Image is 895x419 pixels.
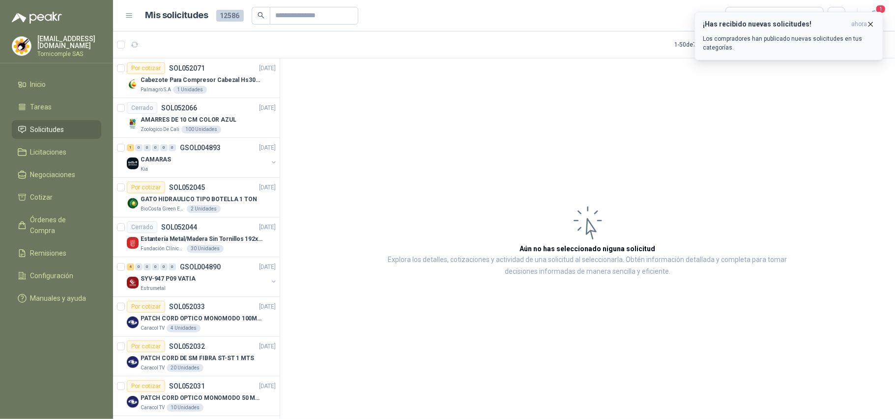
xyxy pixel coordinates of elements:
p: SOL052044 [161,224,197,231]
div: 0 [160,263,168,270]
img: Company Logo [127,78,139,90]
p: SOL052031 [169,383,205,390]
p: Estrumetal [141,285,166,292]
button: 1 [866,7,883,25]
div: Por cotizar [127,62,165,74]
p: [DATE] [259,183,276,192]
a: CerradoSOL052044[DATE] Company LogoEstantería Metal/Madera Sin Tornillos 192x100x50 cm 5 Niveles ... [113,217,280,257]
a: Por cotizarSOL052033[DATE] Company LogoPATCH CORD OPTICO MONOMODO 100MTSCaracol TV4 Unidades [113,297,280,337]
p: Los compradores han publicado nuevas solicitudes en tus categorías. [703,34,875,52]
a: Inicio [12,75,101,94]
p: SOL052066 [161,105,197,111]
a: Cotizar [12,188,101,207]
span: Tareas [30,102,52,112]
p: [EMAIL_ADDRESS][DOMAIN_NAME] [37,35,101,49]
div: 10 Unidades [167,404,203,412]
div: Por cotizar [127,182,165,193]
h3: ¡Has recibido nuevas solicitudes! [703,20,847,28]
div: 0 [135,263,143,270]
p: [DATE] [259,143,276,153]
img: Company Logo [127,197,139,209]
div: Cerrado [127,221,157,233]
img: Company Logo [127,277,139,288]
div: 4 Unidades [167,324,201,332]
img: Logo peakr [12,12,62,24]
p: Caracol TV [141,324,165,332]
p: GSOL004893 [180,144,221,151]
a: CerradoSOL052066[DATE] Company LogoAMARRES DE 10 CM COLOR AZULZoologico De Cali100 Unidades [113,98,280,138]
p: SYV-947 P09 VATIA [141,274,196,284]
p: AMARRES DE 10 CM COLOR AZUL [141,115,236,125]
img: Company Logo [127,237,139,249]
p: BioCosta Green Energy S.A.S [141,205,185,213]
span: 12586 [216,10,244,22]
p: PATCH CORD OPTICO MONOMODO 50 MTS [141,393,263,403]
p: Caracol TV [141,404,165,412]
a: Por cotizarSOL052032[DATE] Company LogoPATCH CORD DE SM FIBRA ST-ST 1 MTSCaracol TV20 Unidades [113,337,280,376]
div: 0 [152,263,159,270]
p: SOL052032 [169,343,205,350]
p: Fundación Clínica Shaio [141,245,185,253]
div: 0 [144,144,151,151]
span: search [258,12,264,19]
p: Tornicomple SAS [37,51,101,57]
div: Todas [732,10,752,21]
a: Configuración [12,266,101,285]
p: [DATE] [259,223,276,232]
p: Kia [141,165,148,173]
span: ahora [851,20,867,28]
img: Company Logo [127,396,139,408]
a: Por cotizarSOL052071[DATE] Company LogoCabezote Para Compresor Cabezal Hs3065a Nuevo Marca 3hpPal... [113,58,280,98]
a: Por cotizarSOL052045[DATE] Company LogoGATO HIDRAULICO TIPO BOTELLA 1 TONBioCosta Green Energy S.... [113,178,280,217]
p: [DATE] [259,302,276,312]
a: Por cotizarSOL052031[DATE] Company LogoPATCH CORD OPTICO MONOMODO 50 MTSCaracol TV10 Unidades [113,376,280,416]
button: ¡Has recibido nuevas solicitudes!ahora Los compradores han publicado nuevas solicitudes en tus ca... [694,12,883,60]
div: 2 Unidades [187,205,221,213]
p: Palmagro S.A [141,86,171,94]
span: Solicitudes [30,124,64,135]
a: Licitaciones [12,143,101,161]
span: Remisiones [30,248,67,259]
span: Cotizar [30,192,53,203]
p: Zoologico De Cali [141,126,179,133]
a: Tareas [12,98,101,116]
p: GSOL004890 [180,263,221,270]
img: Company Logo [127,157,139,169]
p: SOL052071 [169,65,205,72]
p: Cabezote Para Compresor Cabezal Hs3065a Nuevo Marca 3hp [141,76,263,85]
p: PATCH CORD DE SM FIBRA ST-ST 1 MTS [141,354,254,363]
div: 1 [127,144,134,151]
p: [DATE] [259,342,276,351]
p: Estantería Metal/Madera Sin Tornillos 192x100x50 cm 5 Niveles Gris [141,235,263,244]
p: Explora los detalles, cotizaciones y actividad de una solicitud al seleccionarla. Obtén informaci... [378,254,797,278]
a: Solicitudes [12,120,101,139]
p: GATO HIDRAULICO TIPO BOTELLA 1 TON [141,195,257,204]
span: Negociaciones [30,169,76,180]
img: Company Logo [12,37,31,55]
a: Manuales y ayuda [12,289,101,308]
span: 1 [875,4,886,14]
div: Cerrado [127,102,157,114]
span: Configuración [30,270,74,281]
p: [DATE] [259,262,276,272]
span: Inicio [30,79,46,90]
div: Por cotizar [127,380,165,392]
p: [DATE] [259,104,276,113]
div: 1 Unidades [173,86,207,94]
img: Company Logo [127,316,139,328]
p: SOL052045 [169,184,205,191]
a: Remisiones [12,244,101,262]
div: 0 [169,263,176,270]
p: SOL052033 [169,303,205,310]
img: Company Logo [127,356,139,368]
a: 4 0 0 0 0 0 GSOL004890[DATE] Company LogoSYV-947 P09 VATIAEstrumetal [127,261,278,292]
p: PATCH CORD OPTICO MONOMODO 100MTS [141,314,263,323]
span: Manuales y ayuda [30,293,87,304]
p: Caracol TV [141,364,165,372]
p: [DATE] [259,382,276,391]
div: 100 Unidades [181,126,221,133]
img: Company Logo [127,118,139,130]
div: 1 - 50 de 7886 [674,37,738,52]
a: 1 0 0 0 0 0 GSOL004893[DATE] Company LogoCAMARASKia [127,142,278,173]
p: CAMARAS [141,155,171,164]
